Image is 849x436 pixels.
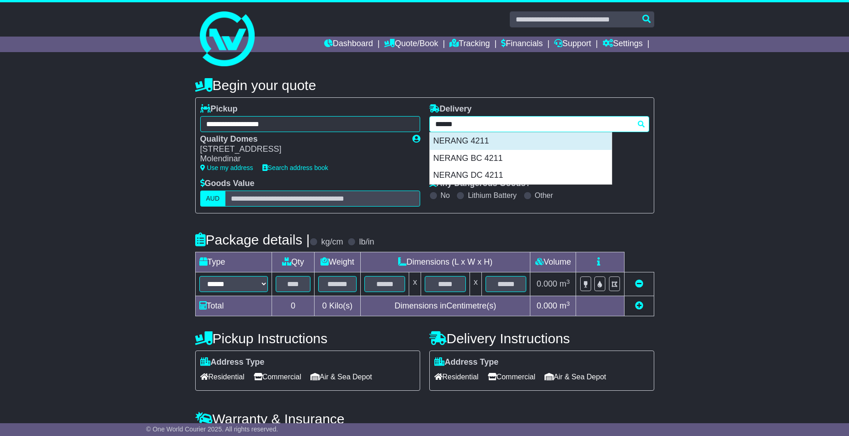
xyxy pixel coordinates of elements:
[321,237,343,247] label: kg/cm
[200,357,265,367] label: Address Type
[429,104,472,114] label: Delivery
[554,37,591,52] a: Support
[200,144,403,154] div: [STREET_ADDRESS]
[501,37,543,52] a: Financials
[635,279,643,288] a: Remove this item
[384,37,438,52] a: Quote/Book
[603,37,643,52] a: Settings
[314,252,360,272] td: Weight
[195,252,272,272] td: Type
[195,411,654,426] h4: Warranty & Insurance
[434,357,499,367] label: Address Type
[560,279,570,288] span: m
[322,301,327,310] span: 0
[195,232,310,247] h4: Package details |
[200,164,253,171] a: Use my address
[200,179,255,189] label: Goods Value
[429,116,649,132] typeahead: Please provide city
[324,37,373,52] a: Dashboard
[430,150,612,167] div: NERANG BC 4211
[200,134,403,144] div: Quality Domes
[272,252,315,272] td: Qty
[200,370,245,384] span: Residential
[200,104,238,114] label: Pickup
[262,164,328,171] a: Search address book
[566,278,570,285] sup: 3
[430,133,612,150] div: NERANG 4211
[537,301,557,310] span: 0.000
[314,296,360,316] td: Kilo(s)
[310,370,372,384] span: Air & Sea Depot
[195,331,420,346] h4: Pickup Instructions
[200,154,403,164] div: Molendinar
[560,301,570,310] span: m
[470,272,481,296] td: x
[359,237,374,247] label: lb/in
[430,167,612,184] div: NERANG DC 4211
[272,296,315,316] td: 0
[200,191,226,207] label: AUD
[449,37,490,52] a: Tracking
[146,425,278,433] span: © One World Courier 2025. All rights reserved.
[360,252,530,272] td: Dimensions (L x W x H)
[409,272,421,296] td: x
[195,296,272,316] td: Total
[434,370,479,384] span: Residential
[468,191,517,200] label: Lithium Battery
[429,331,654,346] h4: Delivery Instructions
[535,191,553,200] label: Other
[530,252,576,272] td: Volume
[441,191,450,200] label: No
[566,300,570,307] sup: 3
[488,370,535,384] span: Commercial
[195,78,654,93] h4: Begin your quote
[360,296,530,316] td: Dimensions in Centimetre(s)
[254,370,301,384] span: Commercial
[545,370,606,384] span: Air & Sea Depot
[635,301,643,310] a: Add new item
[537,279,557,288] span: 0.000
